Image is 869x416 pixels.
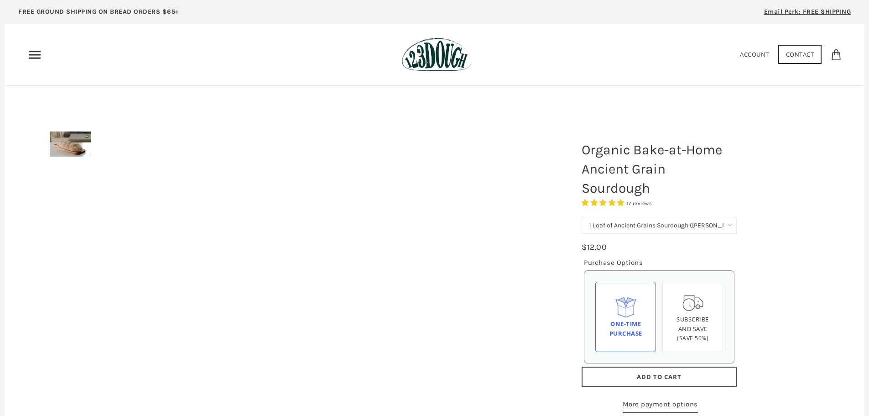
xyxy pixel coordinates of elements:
a: More payment options [623,399,698,413]
img: Organic Bake-at-Home Ancient Grain Sourdough [50,132,91,157]
span: Email Perk: FREE SHIPPING [764,8,851,16]
h1: Organic Bake-at-Home Ancient Grain Sourdough [575,136,744,202]
legend: Purchase Options [584,257,643,268]
img: 123Dough Bakery [402,37,472,72]
nav: Primary [27,47,42,62]
span: Subscribe and save [676,315,709,333]
span: 17 reviews [626,200,652,206]
a: Account [740,50,769,58]
span: (Save 50%) [677,334,708,342]
img: Organic Bake-at-Home Ancient Grain Sourdough [50,163,91,189]
div: One-time Purchase [603,319,648,338]
div: $12.00 [582,241,607,254]
button: Add to Cart [582,367,737,387]
p: FREE GROUND SHIPPING ON BREAD ORDERS $65+ [18,7,179,17]
span: 4.76 stars [582,199,626,207]
img: Organic Bake-at-Home Ancient Grain Sourdough [94,132,545,405]
a: Email Perk: FREE SHIPPING [750,5,865,24]
a: Contact [778,45,822,64]
span: Add to Cart [637,373,682,381]
a: FREE GROUND SHIPPING ON BREAD ORDERS $65+ [5,5,193,24]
